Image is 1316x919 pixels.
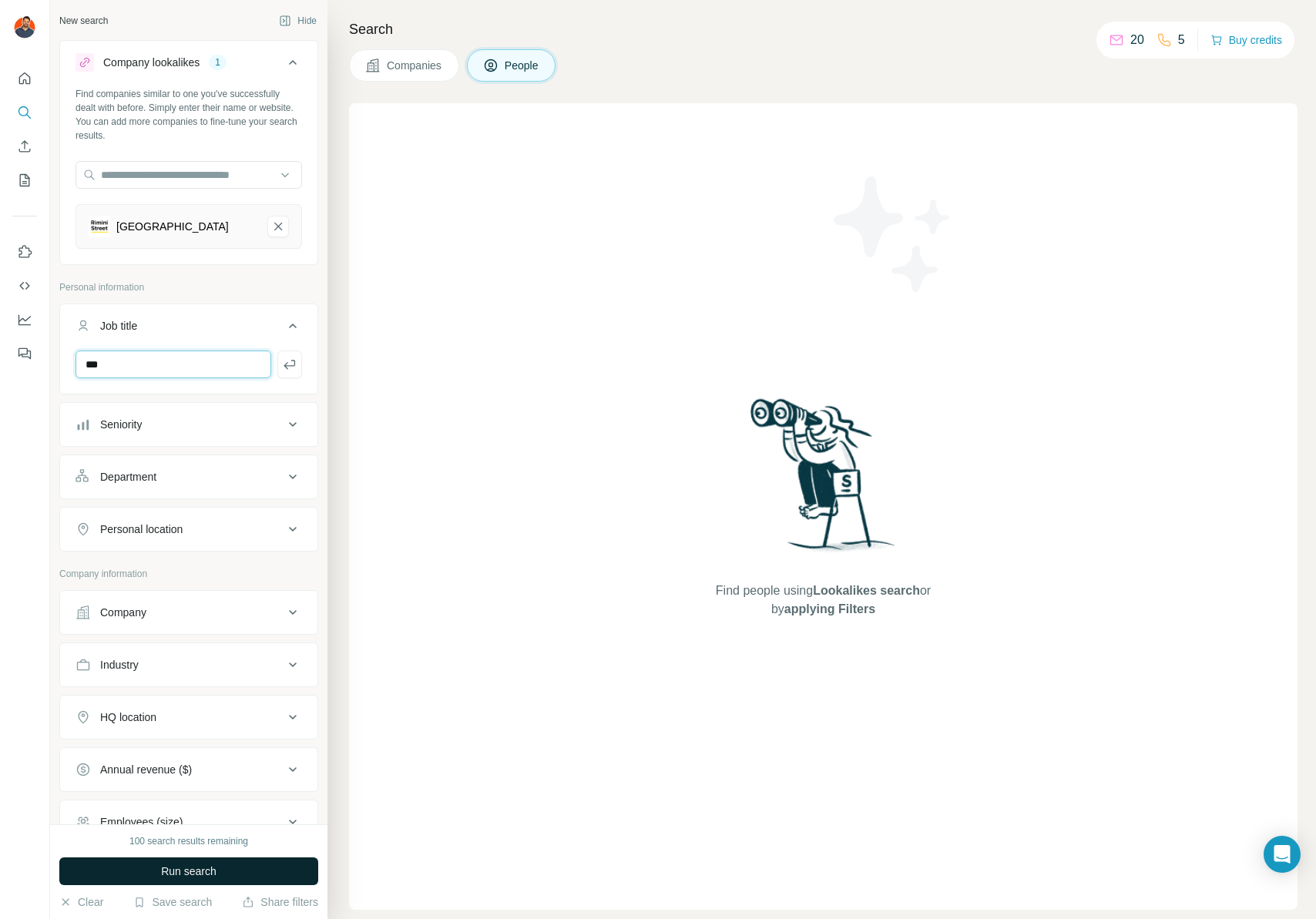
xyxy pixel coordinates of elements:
[12,306,37,334] button: Dashboard
[100,814,183,830] div: Employees (size)
[100,417,142,432] div: Seniority
[89,216,110,237] img: Rimini Street-logo
[813,584,920,597] span: Lookalikes search
[12,99,37,126] button: Search
[12,166,37,194] button: My lists
[242,894,318,910] button: Share filters
[100,522,183,537] div: Personal location
[60,307,317,350] button: Job title
[60,406,317,443] button: Seniority
[267,216,289,237] button: Rimini Street-remove-button
[1210,29,1282,51] button: Buy credits
[129,834,248,848] div: 100 search results remaining
[60,751,317,788] button: Annual revenue ($)
[100,605,146,620] div: Company
[209,55,227,69] div: 1
[100,709,156,725] div: HQ location
[387,58,443,73] span: Companies
[700,582,946,619] span: Find people using or by
[60,44,317,87] button: Company lookalikes1
[76,87,302,143] div: Find companies similar to one you've successfully dealt with before. Simply enter their name or w...
[59,567,318,581] p: Company information
[12,65,37,92] button: Quick start
[1130,31,1144,49] p: 20
[60,699,317,736] button: HQ location
[100,657,139,672] div: Industry
[744,394,904,566] img: Surfe Illustration - Woman searching with binoculars
[133,894,212,910] button: Save search
[1264,836,1301,873] div: Open Intercom Messenger
[59,894,103,910] button: Clear
[116,219,229,234] div: [GEOGRAPHIC_DATA]
[100,318,137,334] div: Job title
[268,9,327,32] button: Hide
[59,280,318,294] p: Personal information
[12,132,37,160] button: Enrich CSV
[60,458,317,495] button: Department
[505,58,540,73] span: People
[60,646,317,683] button: Industry
[824,165,962,304] img: Surfe Illustration - Stars
[60,803,317,840] button: Employees (size)
[60,511,317,548] button: Personal location
[100,762,192,777] div: Annual revenue ($)
[1178,31,1185,49] p: 5
[12,15,37,40] img: Avatar
[12,340,37,367] button: Feedback
[59,14,108,28] div: New search
[103,55,200,70] div: Company lookalikes
[60,594,317,631] button: Company
[784,602,875,615] span: applying Filters
[59,857,318,885] button: Run search
[12,272,37,300] button: Use Surfe API
[349,18,1298,40] h4: Search
[100,469,156,485] div: Department
[161,864,217,879] span: Run search
[12,238,37,266] button: Use Surfe on LinkedIn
